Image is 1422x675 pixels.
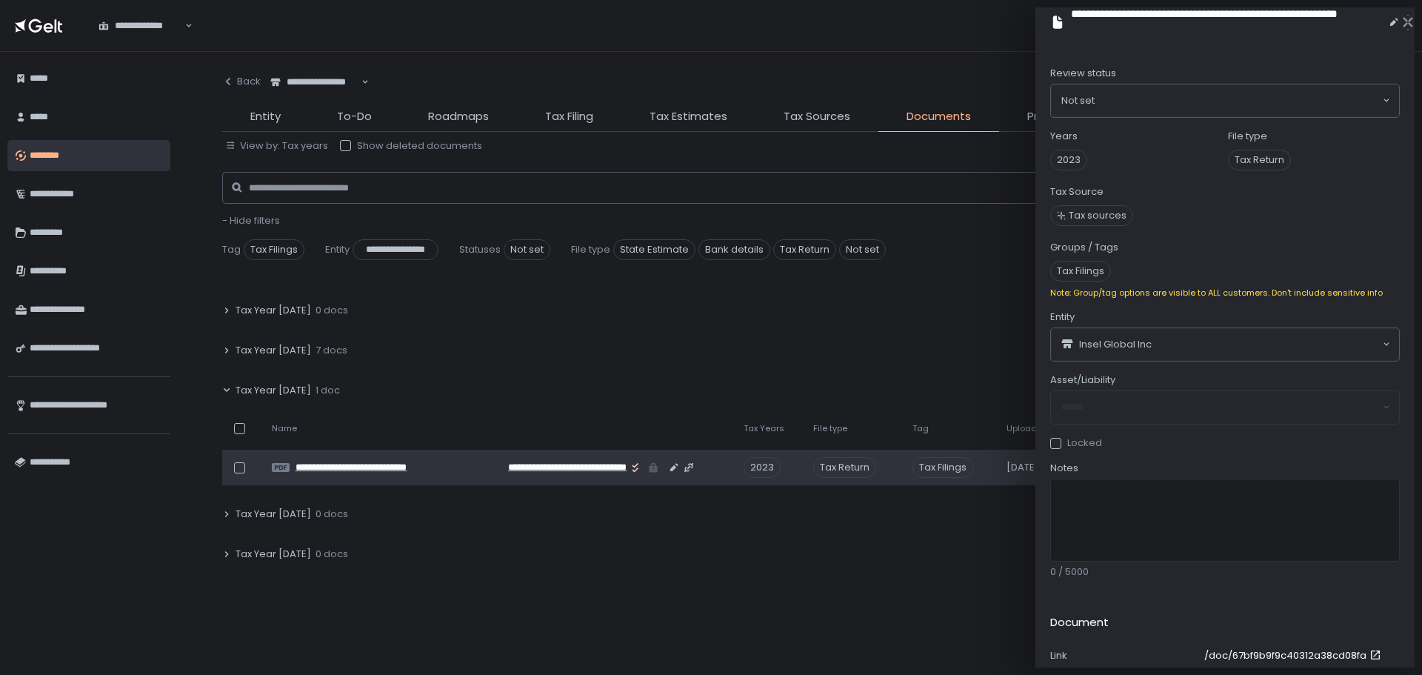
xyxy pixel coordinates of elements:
span: - Hide filters [222,213,280,227]
input: Search for option [359,75,360,90]
span: Tax Years [744,423,784,434]
span: Tax Filing [545,108,593,125]
span: Entity [250,108,281,125]
div: 0 / 5000 [1050,565,1400,579]
h2: Document [1050,614,1109,631]
span: Notes [1050,462,1078,475]
input: Search for option [1152,337,1381,352]
span: Insel Global Inc [1079,338,1152,351]
button: View by: Tax years [225,139,328,153]
span: Tax Year [DATE] [236,508,311,521]
span: File type [813,423,847,434]
div: Link [1050,649,1198,662]
span: [DATE] [1007,461,1039,474]
label: Groups / Tags [1050,241,1118,254]
div: Search for option [1051,328,1399,361]
div: Note: Group/tag options are visible to ALL customers. Don't include sensitive info [1050,287,1400,299]
span: Name [272,423,297,434]
input: Search for option [183,19,184,33]
span: Entity [325,243,350,256]
span: Tax Return [773,239,836,260]
span: Tag [222,243,241,256]
input: Search for option [1095,93,1381,108]
button: Back [222,67,261,96]
span: 0 docs [316,508,348,521]
label: File type [1228,130,1267,143]
span: Not set [504,239,550,260]
span: 1 doc [316,384,340,397]
span: 0 docs [316,304,348,317]
span: Asset/Liability [1050,373,1115,387]
span: Documents [907,108,971,125]
span: Tax Year [DATE] [236,344,311,357]
span: Review status [1050,67,1116,80]
span: Tag [912,423,929,434]
label: Years [1050,130,1078,143]
span: Tax Return [1228,150,1291,170]
span: Tax Filings [912,457,973,478]
span: Not set [839,239,886,260]
span: Tax Filings [244,239,304,260]
div: Back [222,75,261,88]
span: Tax Filings [1050,261,1111,282]
span: Bank details [698,239,770,260]
span: Tax Year [DATE] [236,384,311,397]
span: Statuses [459,243,501,256]
div: Tax Return [813,457,876,478]
span: State Estimate [613,239,695,260]
span: Tax Year [DATE] [236,304,311,317]
span: Tax Sources [784,108,850,125]
a: /doc/67bf9b9f9c40312a38cd08fa [1204,649,1384,662]
span: Roadmaps [428,108,489,125]
div: Search for option [89,10,193,41]
label: Tax Source [1050,185,1104,199]
span: To-Do [337,108,372,125]
div: Search for option [1051,84,1399,117]
button: - Hide filters [222,214,280,227]
div: 2023 [744,457,781,478]
span: Tax Estimates [650,108,727,125]
span: File type [571,243,610,256]
span: 7 docs [316,344,347,357]
div: Search for option [261,67,369,98]
span: Not set [1061,93,1095,108]
span: Tax sources [1069,209,1126,222]
span: 2023 [1050,150,1087,170]
span: Entity [1050,310,1075,324]
span: 0 docs [316,548,348,561]
span: Uploaded [1007,423,1048,434]
span: Tax Year [DATE] [236,548,311,561]
span: Projections [1027,108,1089,125]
